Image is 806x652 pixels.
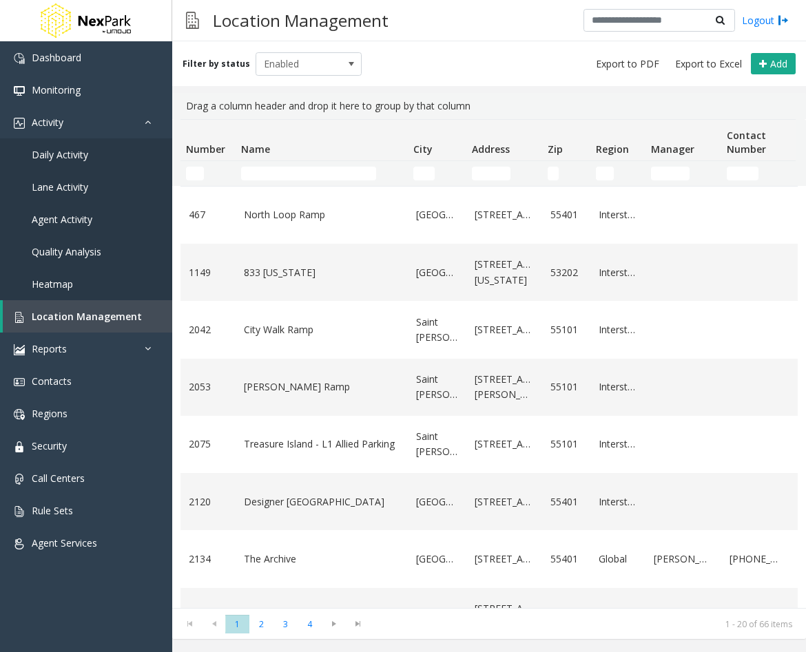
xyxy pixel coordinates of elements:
td: Contact Number Filter [721,161,790,186]
span: Go to the last page [349,618,367,629]
td: Address Filter [466,161,542,186]
a: [PERSON_NAME] Ramp [244,379,400,395]
span: Region [596,143,629,156]
a: City Walk Ramp [244,322,400,337]
span: Location Management [32,310,142,323]
img: 'icon' [14,409,25,420]
a: Logout [742,13,789,28]
span: Page 4 [298,615,322,633]
span: Export to Excel [675,57,742,71]
img: pageIcon [186,3,199,37]
span: Rule Sets [32,504,73,517]
span: Export to PDF [596,57,659,71]
a: [GEOGRAPHIC_DATA] [416,265,458,280]
a: Interstate [599,322,637,337]
img: 'icon' [14,85,25,96]
a: [STREET_ADDRESS] [475,437,534,452]
a: [PERSON_NAME] [654,551,713,567]
a: Saint [PERSON_NAME] [416,429,458,460]
span: Enabled [256,53,340,75]
a: 2042 [189,322,227,337]
a: Interstate [599,494,637,509]
a: 55401 [550,494,582,509]
a: [STREET_ADDRESS][US_STATE] [475,601,534,632]
a: Designer [GEOGRAPHIC_DATA] [244,494,400,509]
div: Drag a column header and drop it here to group by that column [180,93,798,119]
img: 'icon' [14,538,25,549]
button: Add [751,53,796,75]
a: Global [599,551,637,567]
a: 55401 [550,551,582,567]
a: 55401 [550,207,582,222]
span: Contact Number [727,129,766,156]
input: Region Filter [596,167,614,180]
span: Go to the last page [346,614,370,633]
a: [STREET_ADDRESS] [475,207,534,222]
input: Name Filter [241,167,376,180]
button: Export to Excel [670,54,747,74]
a: 2120 [189,494,227,509]
a: 2053 [189,379,227,395]
span: Contacts [32,375,72,388]
span: Reports [32,342,67,355]
span: Lane Activity [32,180,88,193]
a: [GEOGRAPHIC_DATA] [416,551,458,567]
a: North Loop Ramp [244,207,400,222]
a: [STREET_ADDRESS][PERSON_NAME] [475,372,534,403]
img: 'icon' [14,312,25,323]
a: Treasure Island - L1 Allied Parking [244,437,400,452]
span: Address [472,143,510,156]
span: Regions [32,407,68,420]
a: [STREET_ADDRESS][US_STATE] [475,257,534,288]
span: Name [241,143,270,156]
input: Zip Filter [548,167,559,180]
span: Page 1 [225,615,249,633]
img: 'icon' [14,474,25,485]
td: Region Filter [590,161,645,186]
img: 'icon' [14,344,25,355]
a: 2075 [189,437,227,452]
span: Number [186,143,225,156]
td: City Filter [408,161,466,186]
a: Location Management [3,300,172,333]
a: [STREET_ADDRESS] [475,322,534,337]
span: Go to the next page [322,614,346,633]
a: 2134 [189,551,227,567]
a: Interstate [599,265,637,280]
span: Page 3 [273,615,298,633]
input: Contact Number Filter [727,167,758,180]
a: Interstate [599,207,637,222]
a: Interstate [599,437,637,452]
span: Manager [651,143,694,156]
img: 'icon' [14,441,25,452]
input: Address Filter [472,167,510,180]
a: [STREET_ADDRESS] [475,494,534,509]
span: Daily Activity [32,148,88,161]
kendo-pager-info: 1 - 20 of 66 items [378,618,792,630]
a: 467 [189,207,227,222]
img: 'icon' [14,118,25,129]
span: City [413,143,433,156]
img: logout [778,13,789,28]
a: 55101 [550,322,582,337]
a: Saint [PERSON_NAME] [416,372,458,403]
td: Name Filter [236,161,408,186]
input: City Filter [413,167,435,180]
td: Number Filter [180,161,236,186]
img: 'icon' [14,53,25,64]
a: 1149 [189,265,227,280]
button: Export to PDF [590,54,665,74]
span: Agent Activity [32,213,92,226]
img: 'icon' [14,506,25,517]
a: 55101 [550,437,582,452]
h3: Location Management [206,3,395,37]
a: Interstate [599,379,637,395]
span: Agent Services [32,536,97,549]
a: 833 [US_STATE] [244,265,400,280]
td: Manager Filter [645,161,721,186]
a: The Archive [244,551,400,567]
span: Go to the next page [324,618,343,629]
input: Number Filter [186,167,204,180]
input: Manager Filter [651,167,690,180]
span: Activity [32,116,63,129]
